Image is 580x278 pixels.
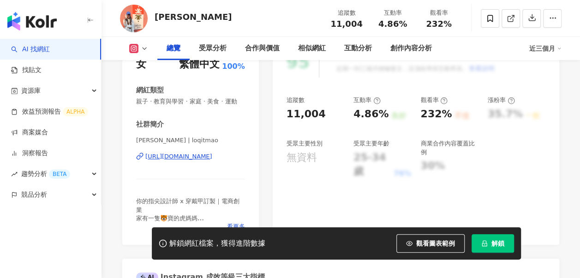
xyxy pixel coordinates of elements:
span: 競品分析 [21,184,47,205]
div: 追蹤數 [287,96,305,104]
div: 總覽 [167,43,180,54]
div: 受眾主要性別 [287,139,323,148]
img: KOL Avatar [120,5,148,32]
div: 女 [136,57,146,72]
span: 4.86% [378,19,407,29]
div: 232% [420,107,452,121]
span: 親子 · 教育與學習 · 家庭 · 美食 · 運動 [136,97,245,106]
div: 社群簡介 [136,120,164,129]
a: 找貼文 [11,66,42,75]
a: searchAI 找網紅 [11,45,50,54]
div: 追蹤數 [329,8,364,18]
span: [PERSON_NAME] | loqitmao [136,136,245,145]
div: 11,004 [287,107,326,121]
span: 觀看圖表範例 [416,240,455,247]
a: [URL][DOMAIN_NAME] [136,152,245,161]
div: 受眾主要年齡 [353,139,389,148]
div: [URL][DOMAIN_NAME] [145,152,212,161]
div: 近三個月 [529,41,562,56]
div: 相似網紅 [298,43,326,54]
span: 看更多 [227,223,245,231]
button: 觀看圖表範例 [396,234,465,253]
span: 資源庫 [21,80,41,101]
span: 100% [222,61,245,72]
img: logo [7,12,57,30]
div: 創作內容分析 [390,43,432,54]
div: 合作與價值 [245,43,280,54]
div: BETA [49,169,70,179]
a: 效益預測報告ALPHA [11,107,88,116]
div: 互動分析 [344,43,372,54]
div: 解鎖網紅檔案，獲得進階數據 [169,239,265,248]
div: [PERSON_NAME] [155,11,232,23]
div: 商業合作內容覆蓋比例 [420,139,478,156]
div: 漲粉率 [488,96,515,104]
div: 受眾分析 [199,43,227,54]
span: 11,004 [330,19,362,29]
div: 互動率 [375,8,410,18]
span: 你的指尖設計師 x 穿戴甲訂製｜電商創業 家有一隻🐯寶的虎媽媽 ✦團購：Lövon小馬桶、風扇涼墊、神推車 分享好物推薦在這裡⤵︎⤵︎⤵︎ [136,198,243,247]
span: 232% [426,19,452,29]
button: 解鎖 [472,234,514,253]
span: lock [481,240,488,247]
div: 網紅類型 [136,85,164,95]
div: 觀看率 [421,8,456,18]
div: 觀看率 [420,96,448,104]
span: 趨勢分析 [21,163,70,184]
div: 繁體中文 [179,57,220,72]
span: rise [11,171,18,177]
div: 4.86% [353,107,389,121]
div: 無資料 [287,151,317,165]
div: 互動率 [353,96,381,104]
a: 洞察報告 [11,149,48,158]
span: 解鎖 [491,240,504,247]
a: 商案媒合 [11,128,48,137]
